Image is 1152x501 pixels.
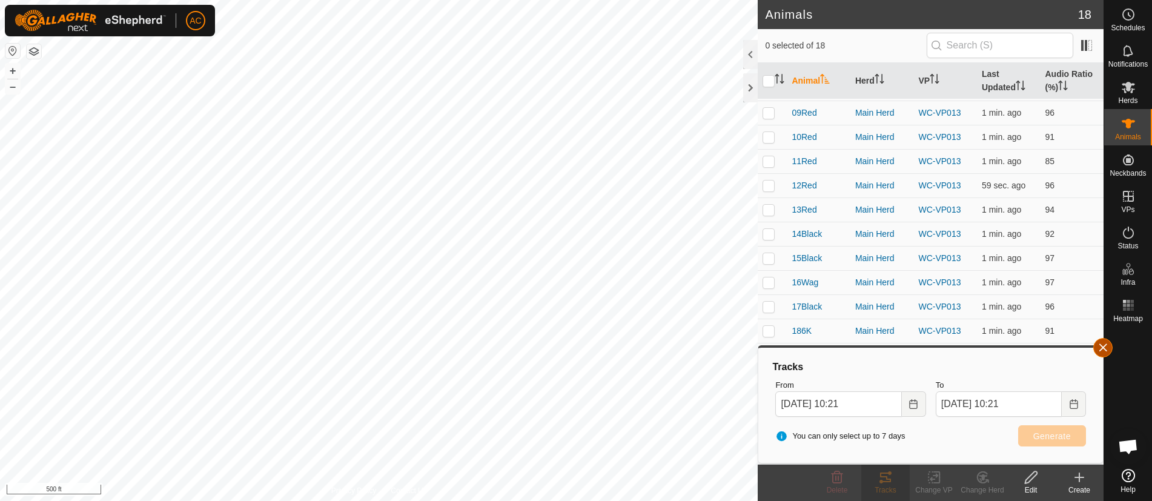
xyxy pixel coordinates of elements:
[982,156,1021,166] span: Aug 29, 2025, 10:20 AM
[827,486,848,494] span: Delete
[331,485,377,496] a: Privacy Policy
[982,229,1021,239] span: Aug 29, 2025, 10:20 AM
[902,391,926,417] button: Choose Date
[913,63,977,99] th: VP
[918,277,961,287] a: WC-VP013
[1055,485,1104,496] div: Create
[1045,229,1054,239] span: 92
[775,430,905,442] span: You can only select up to 7 days
[1045,205,1054,214] span: 94
[855,300,909,313] div: Main Herd
[1108,61,1148,68] span: Notifications
[982,205,1021,214] span: Aug 29, 2025, 10:20 AM
[792,228,822,241] span: 14Black
[855,276,909,289] div: Main Herd
[855,107,909,119] div: Main Herd
[1045,108,1054,118] span: 96
[1113,315,1143,322] span: Heatmap
[1007,485,1055,496] div: Edit
[1104,464,1152,498] a: Help
[855,179,909,192] div: Main Herd
[918,326,961,336] a: WC-VP013
[855,155,909,168] div: Main Herd
[1045,326,1054,336] span: 91
[775,379,925,391] label: From
[918,253,961,263] a: WC-VP013
[850,63,914,99] th: Herd
[1110,428,1147,465] a: Open chat
[918,181,961,190] a: WC-VP013
[792,204,816,216] span: 13Red
[875,76,884,85] p-sorticon: Activate to sort
[1040,63,1104,99] th: Audio Ratio (%)
[1018,425,1086,446] button: Generate
[1033,431,1071,441] span: Generate
[792,155,816,168] span: 11Red
[792,131,816,144] span: 10Red
[918,132,961,142] a: WC-VP013
[918,108,961,118] a: WC-VP013
[982,181,1025,190] span: Aug 29, 2025, 10:20 AM
[190,15,201,27] span: AC
[5,44,20,58] button: Reset Map
[855,131,909,144] div: Main Herd
[918,229,961,239] a: WC-VP013
[861,485,910,496] div: Tracks
[1115,133,1141,141] span: Animals
[855,228,909,241] div: Main Herd
[5,79,20,94] button: –
[982,253,1021,263] span: Aug 29, 2025, 10:20 AM
[918,205,961,214] a: WC-VP013
[1016,82,1025,92] p-sorticon: Activate to sort
[1045,277,1054,287] span: 97
[792,252,822,265] span: 15Black
[1045,302,1054,311] span: 96
[792,179,816,192] span: 12Red
[27,44,41,59] button: Map Layers
[982,108,1021,118] span: Aug 29, 2025, 10:20 AM
[792,107,816,119] span: 09Red
[936,379,1086,391] label: To
[982,326,1021,336] span: Aug 29, 2025, 10:20 AM
[391,485,426,496] a: Contact Us
[792,325,812,337] span: 186K
[1045,253,1054,263] span: 97
[15,10,166,32] img: Gallagher Logo
[820,76,830,85] p-sorticon: Activate to sort
[1121,279,1135,286] span: Infra
[910,485,958,496] div: Change VP
[787,63,850,99] th: Animal
[792,276,818,289] span: 16Wag
[1062,391,1086,417] button: Choose Date
[982,302,1021,311] span: Aug 29, 2025, 10:20 AM
[770,360,1091,374] div: Tracks
[5,64,20,78] button: +
[855,252,909,265] div: Main Herd
[1058,82,1068,92] p-sorticon: Activate to sort
[1078,5,1091,24] span: 18
[958,485,1007,496] div: Change Herd
[775,76,784,85] p-sorticon: Activate to sort
[918,302,961,311] a: WC-VP013
[930,76,939,85] p-sorticon: Activate to sort
[1121,206,1134,213] span: VPs
[1045,156,1054,166] span: 85
[1045,132,1054,142] span: 91
[982,132,1021,142] span: Aug 29, 2025, 10:20 AM
[765,7,1078,22] h2: Animals
[1118,97,1137,104] span: Herds
[855,204,909,216] div: Main Herd
[918,156,961,166] a: WC-VP013
[927,33,1073,58] input: Search (S)
[792,300,822,313] span: 17Black
[1045,181,1054,190] span: 96
[1121,486,1136,493] span: Help
[977,63,1041,99] th: Last Updated
[1110,170,1146,177] span: Neckbands
[982,277,1021,287] span: Aug 29, 2025, 10:20 AM
[1117,242,1138,250] span: Status
[1111,24,1145,32] span: Schedules
[765,39,926,52] span: 0 selected of 18
[855,325,909,337] div: Main Herd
